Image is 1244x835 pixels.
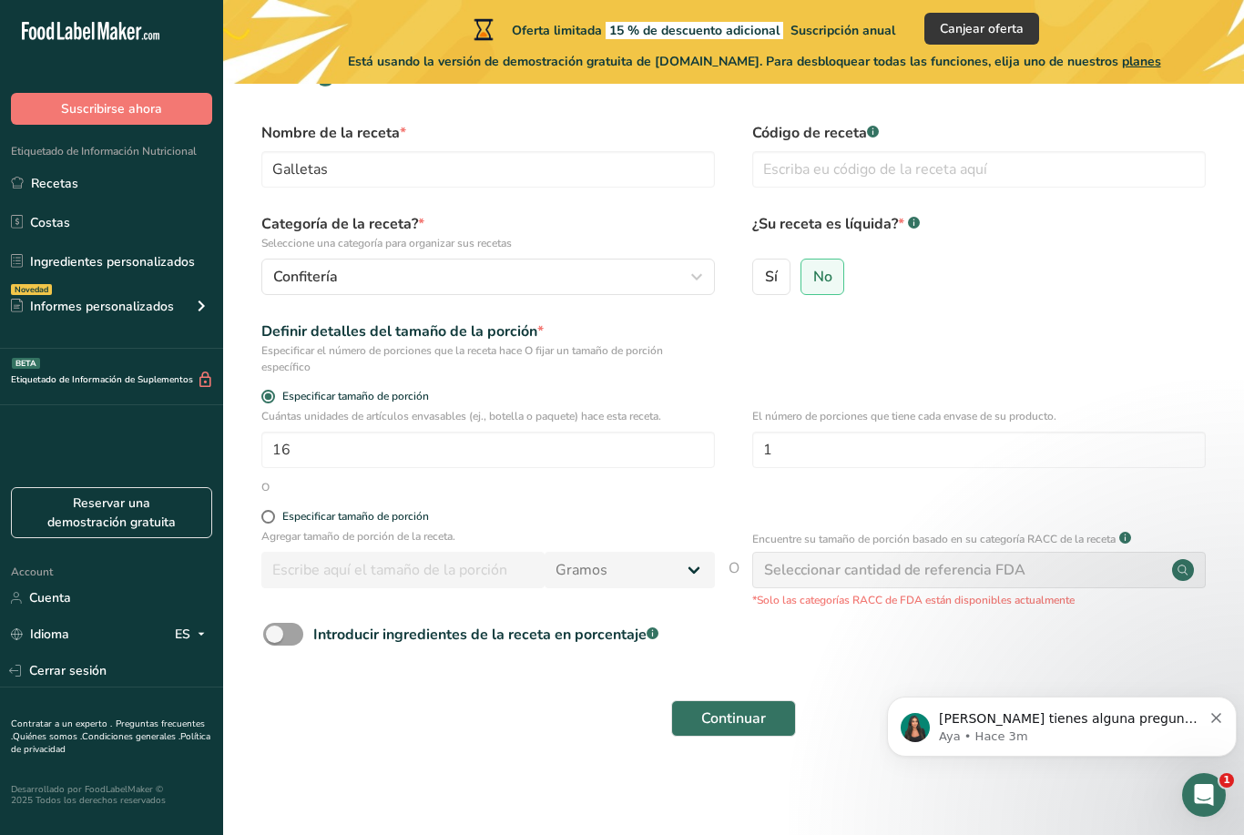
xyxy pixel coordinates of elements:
[11,730,210,756] a: Política de privacidad
[261,321,715,342] div: Definir detalles del tamaño de la porción
[261,213,715,251] label: Categoría de la receta?
[752,213,1206,251] label: ¿Su receta es líquida?
[1219,773,1234,788] span: 1
[606,22,783,39] span: 15 % de descuento adicional
[12,358,40,369] div: BETA
[11,718,112,730] a: Contratar a un experto .
[261,552,545,588] input: Escribe aquí el tamaño de la porción
[765,268,778,286] span: Sí
[261,151,715,188] input: Escriba el nombre de su receta aquí
[790,22,895,39] span: Suscripción anual
[261,235,715,251] p: Seleccione una categoría para organizar sus recetas
[752,592,1206,608] p: *Solo las categorías RACC de FDA están disponibles actualmente
[1182,773,1226,817] iframe: Intercom live chat
[261,408,715,424] p: Cuántas unidades de artículos envasables (ej., botella o paquete) hace esta receta.
[752,151,1206,188] input: Escriba eu código de la receta aquí
[11,618,69,650] a: Idioma
[701,708,766,729] span: Continuar
[275,390,429,403] span: Especificar tamaño de porción
[261,342,715,375] div: Especificar el número de porciones que la receta hace O fijar un tamaño de porción específico
[813,268,832,286] span: No
[82,730,180,743] a: Condiciones generales .
[752,408,1206,424] p: El número de porciones que tiene cada envase de su producto.
[273,266,338,288] span: Confitería
[261,259,715,295] button: Confitería
[671,700,796,737] button: Continuar
[282,510,429,524] div: Especificar tamaño de porción
[880,658,1244,786] iframe: Intercom notifications mensaje
[175,624,212,646] div: ES
[348,52,1161,71] span: Está usando la versión de demostración gratuita de [DOMAIN_NAME]. Para desbloquear todas las func...
[261,122,715,144] label: Nombre de la receta
[11,284,52,295] div: Novedad
[1122,53,1161,70] span: planes
[764,559,1025,581] div: Seleccionar cantidad de referencia FDA
[11,718,205,743] a: Preguntas frecuentes .
[11,297,174,316] div: Informes personalizados
[13,730,82,743] a: Quiénes somos .
[11,487,212,538] a: Reservar una demostración gratuita
[11,784,212,806] div: Desarrollado por FoodLabelMaker © 2025 Todos los derechos reservados
[261,479,270,495] div: O
[752,531,1116,547] p: Encuentre su tamaño de porción basado en su categoría RACC de la receta
[924,13,1039,45] button: Canjear oferta
[61,99,162,118] span: Suscribirse ahora
[261,528,715,545] p: Agregar tamaño de porción de la receta.
[752,122,1206,144] label: Código de receta
[470,18,895,40] div: Oferta limitada
[313,624,658,646] div: Introducir ingredientes de la receta en porcentaje
[729,557,739,608] span: O
[940,19,1024,38] span: Canjear oferta
[11,93,212,125] button: Suscribirse ahora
